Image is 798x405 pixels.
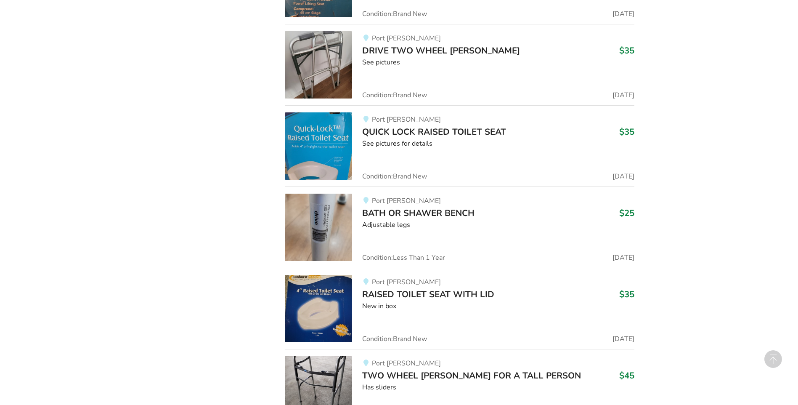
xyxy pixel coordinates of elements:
h3: $25 [619,208,634,218]
span: [DATE] [612,336,634,342]
span: Condition: Brand New [362,92,427,99]
a: bathroom safety-bath or shawer bench Port [PERSON_NAME]BATH OR SHAWER BENCH$25Adjustable legsCond... [285,187,634,268]
span: Condition: Brand New [362,336,427,342]
span: QUICK LOCK RAISED TOILET SEAT [362,126,506,138]
span: TWO WHEEL [PERSON_NAME] FOR A TALL PERSON [362,370,581,381]
h3: $35 [619,45,634,56]
img: mobility-drive two wheel walker [285,31,352,99]
h3: $35 [619,126,634,137]
span: [DATE] [612,11,634,17]
a: bathroom safety-raised toilet seat with lid Port [PERSON_NAME]RAISED TOILET SEAT WITH LID$35New i... [285,268,634,349]
div: New in box [362,301,634,311]
img: bathroom safety-bath or shawer bench [285,194,352,261]
span: [DATE] [612,92,634,99]
span: Port [PERSON_NAME] [372,34,441,43]
span: BATH OR SHAWER BENCH [362,207,475,219]
span: Condition: Brand New [362,11,427,17]
span: Port [PERSON_NAME] [372,277,441,287]
div: Adjustable legs [362,220,634,230]
a: mobility-drive two wheel walkerPort [PERSON_NAME]DRIVE TWO WHEEL [PERSON_NAME]$35See picturesCond... [285,24,634,105]
div: Has sliders [362,383,634,392]
div: See pictures for details [362,139,634,149]
span: Condition: Brand New [362,173,427,180]
h3: $45 [619,370,634,381]
span: Port [PERSON_NAME] [372,196,441,205]
div: See pictures [362,58,634,67]
img: bathroom safety-quick lock raised toilet seat [285,112,352,180]
span: [DATE] [612,173,634,180]
span: [DATE] [612,254,634,261]
span: Port [PERSON_NAME] [372,115,441,124]
h3: $35 [619,289,634,300]
span: Port [PERSON_NAME] [372,359,441,368]
a: bathroom safety-quick lock raised toilet seat Port [PERSON_NAME]QUICK LOCK RAISED TOILET SEAT$35S... [285,105,634,187]
span: Condition: Less Than 1 Year [362,254,445,261]
span: DRIVE TWO WHEEL [PERSON_NAME] [362,45,520,56]
img: bathroom safety-raised toilet seat with lid [285,275,352,342]
span: RAISED TOILET SEAT WITH LID [362,288,494,300]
